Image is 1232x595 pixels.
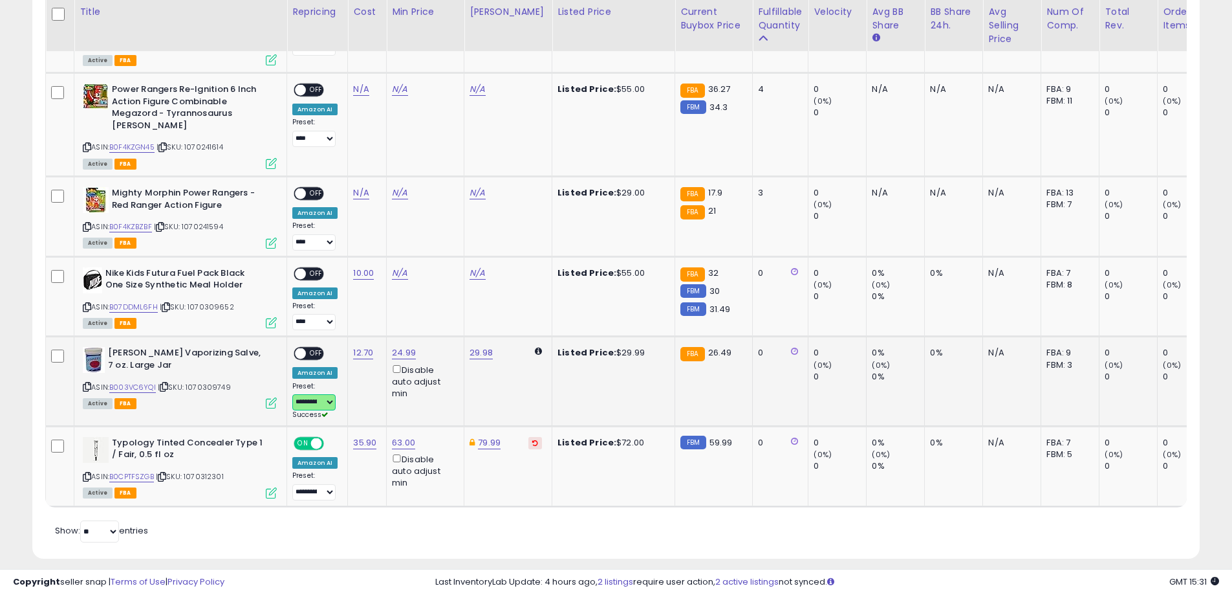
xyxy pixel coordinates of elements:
[168,576,224,588] a: Privacy Policy
[1163,187,1215,199] div: 0
[292,302,338,331] div: Preset:
[1046,347,1089,359] div: FBA: 9
[470,438,475,447] i: This overrides the store level Dynamic Max Price for this listing
[557,84,665,95] div: $55.00
[557,267,665,279] div: $55.00
[872,280,890,290] small: (0%)
[532,440,538,446] i: Revert to store-level Dynamic Max Price
[1105,199,1123,210] small: (0%)
[814,347,866,359] div: 0
[1105,267,1157,279] div: 0
[1163,267,1215,279] div: 0
[557,187,665,199] div: $29.00
[83,318,113,329] span: All listings currently available for purchase on Amazon
[535,347,542,355] i: Calculated using Dynamic Max Price.
[557,83,616,95] b: Listed Price:
[814,267,866,279] div: 0
[392,452,454,489] div: Disable auto adjust min
[353,5,381,19] div: Cost
[709,101,728,113] span: 34.3
[1046,199,1089,210] div: FBM: 7
[83,55,113,66] span: All listings currently available for purchase on Amazon
[680,84,704,98] small: FBA
[814,107,866,118] div: 0
[158,382,231,392] span: | SKU: 1070309749
[988,187,1031,199] div: N/A
[292,287,338,299] div: Amazon AI
[108,347,265,374] b: [PERSON_NAME] Vaporizing Salve, 7 oz. Large Jar
[872,437,924,449] div: 0%
[1046,267,1089,279] div: FBA: 7
[470,83,485,96] a: N/A
[306,268,327,279] span: OFF
[322,438,343,449] span: OFF
[708,346,732,359] span: 26.49
[1105,280,1123,290] small: (0%)
[1163,449,1181,460] small: (0%)
[872,187,914,199] div: N/A
[680,5,747,32] div: Current Buybox Price
[83,84,109,109] img: 517oBEQLb1L._SL40_.jpg
[13,576,224,589] div: seller snap | |
[872,347,924,359] div: 0%
[709,436,733,449] span: 59.99
[557,436,616,449] b: Listed Price:
[872,291,924,302] div: 0%
[814,5,861,19] div: Velocity
[292,104,338,115] div: Amazon AI
[80,5,281,19] div: Title
[1105,291,1157,302] div: 0
[708,205,716,217] span: 21
[353,83,369,96] a: N/A
[872,371,924,383] div: 0%
[292,410,328,420] span: Success
[292,471,338,500] div: Preset:
[114,55,136,66] span: FBA
[988,5,1035,46] div: Avg Selling Price
[435,576,1219,589] div: Last InventoryLab Update: 4 hours ago, require user action, not synced.
[1105,210,1157,222] div: 0
[1046,95,1089,107] div: FBM: 11
[83,347,277,407] div: ASIN:
[1169,576,1219,588] span: 2025-10-7 15:31 GMT
[353,436,376,449] a: 35.90
[988,267,1031,279] div: N/A
[1105,360,1123,370] small: (0%)
[114,159,136,170] span: FBA
[83,488,113,499] span: All listings currently available for purchase on Amazon
[814,187,866,199] div: 0
[109,471,154,482] a: B0CPTFSZGB
[872,267,924,279] div: 0%
[392,267,407,280] a: N/A
[1105,96,1123,106] small: (0%)
[930,437,973,449] div: 0%
[112,84,269,135] b: Power Rangers Re-Ignition 6 Inch Action Figure Combinable Megazord - Tyrannosaurus [PERSON_NAME]
[112,187,269,214] b: Mighty Morphin Power Rangers - Red Ranger Action Figure
[814,371,866,383] div: 0
[1105,347,1157,359] div: 0
[1163,437,1215,449] div: 0
[872,32,880,44] small: Avg BB Share.
[758,267,798,279] div: 0
[1163,460,1215,472] div: 0
[709,285,720,297] span: 30
[1105,371,1157,383] div: 0
[83,347,105,373] img: 41a6EjpkDWL._SL40_.jpg
[557,346,616,359] b: Listed Price:
[680,347,704,361] small: FBA
[557,347,665,359] div: $29.99
[292,382,338,420] div: Preset:
[114,238,136,249] span: FBA
[1046,449,1089,460] div: FBM: 5
[1163,5,1210,32] div: Ordered Items
[1105,5,1152,32] div: Total Rev.
[83,437,109,463] img: 31Q8cebPGsL._SL40_.jpg
[988,84,1031,95] div: N/A
[758,347,798,359] div: 0
[353,267,374,280] a: 10.00
[930,84,973,95] div: N/A
[680,187,704,201] small: FBA
[83,187,277,247] div: ASIN:
[83,437,277,497] div: ASIN:
[814,291,866,302] div: 0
